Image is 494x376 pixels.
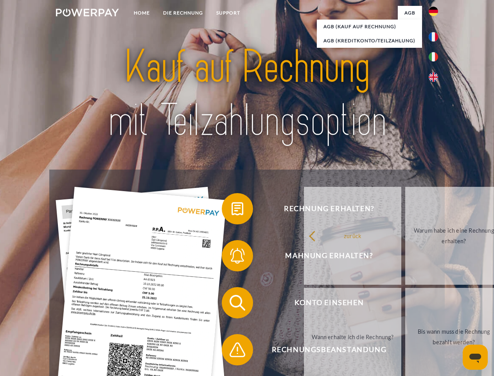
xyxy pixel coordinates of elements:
a: AGB (Kauf auf Rechnung) [317,20,422,34]
a: Home [127,6,156,20]
a: DIE RECHNUNG [156,6,210,20]
button: Rechnung erhalten? [222,193,425,224]
button: Mahnung erhalten? [222,240,425,271]
img: qb_bill.svg [228,199,247,219]
button: Rechnungsbeanstandung [222,334,425,365]
img: qb_search.svg [228,293,247,313]
div: zurück [309,230,397,241]
img: de [429,7,438,16]
a: SUPPORT [210,6,247,20]
img: qb_warning.svg [228,340,247,360]
img: logo-powerpay-white.svg [56,9,119,16]
iframe: Button to launch messaging window [463,345,488,370]
div: Wann erhalte ich die Rechnung? [309,331,397,342]
img: en [429,72,438,82]
a: agb [398,6,422,20]
a: AGB (Kreditkonto/Teilzahlung) [317,34,422,48]
img: fr [429,32,438,42]
button: Konto einsehen [222,287,425,318]
img: it [429,52,438,61]
img: qb_bell.svg [228,246,247,266]
img: title-powerpay_de.svg [75,38,419,150]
